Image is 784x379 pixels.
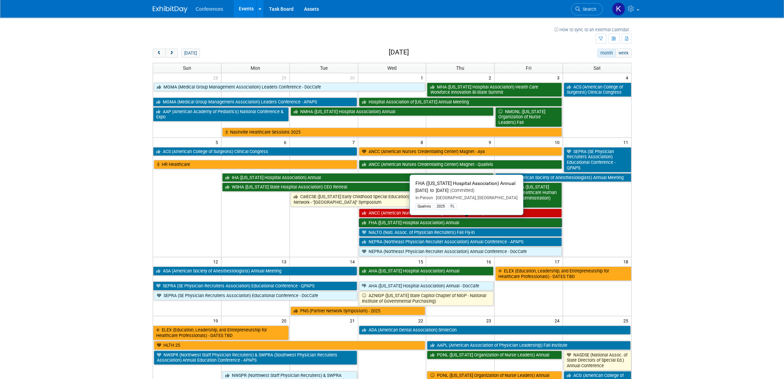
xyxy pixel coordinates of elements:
[387,65,397,71] span: Wed
[222,128,562,137] a: Nashville Healthcare Sessions 2025
[222,183,425,192] a: WSHA ([US_STATE] State Hospital Association) CEO Retreat
[526,65,531,71] span: Fri
[359,218,562,227] a: FHA ([US_STATE] Hospital Association) Annual
[181,49,200,58] button: [DATE]
[486,257,494,266] span: 16
[154,83,425,92] a: MGMA (Medical Group Management Association) Leaders Conference - DocCafe
[623,138,631,146] span: 11
[388,49,408,56] h2: [DATE]
[154,160,357,169] a: HR Healthcare
[154,341,425,350] a: HLTH 25
[495,173,631,182] a: ASA (American Society of Anesthesiologists) Annual Meeting
[153,281,357,290] a: SEPRA (SE Physician Recruiters Association) Educational Conference - QPAPS
[281,73,289,82] span: 29
[456,65,464,71] span: Thu
[488,73,494,82] span: 2
[417,257,426,266] span: 15
[420,73,426,82] span: 1
[359,326,631,335] a: ADA (American Dental Association) SmileCon
[196,6,223,12] span: Conferences
[448,188,474,193] span: (Committed)
[154,291,357,300] a: SEPRA (SE Physician Recruiters Association) Educational Conference - DocCafe
[554,138,563,146] span: 10
[290,107,494,116] a: NMHA ([US_STATE] Hospital Association) Annual
[564,351,631,370] a: NASDSE (National Assoc. of State Directors of Special Ed.) Annual Conference
[359,291,494,305] a: AZNIGP ([US_STATE] State Capitol Chapter of NIGP - National Institute of Governmental Purchasing)
[495,183,562,208] a: VaSHHRA ([US_STATE] Society for Healthcare Human Resources Administration) State Annual
[427,83,562,97] a: MHA ([US_STATE] Hospital Association) Health Care Workforce Innovation Bi-State Summit
[415,188,517,194] div: [DATE] to [DATE]
[359,98,562,107] a: Hospital Association of [US_STATE] Annual Meeting
[625,73,631,82] span: 4
[153,6,187,13] img: ExhibitDay
[420,138,426,146] span: 8
[488,138,494,146] span: 9
[448,203,457,210] div: FL
[349,257,358,266] span: 14
[153,107,289,121] a: AAP (American Academy of Pediatrics) National Conference & Expo
[612,2,625,16] img: Kelly Parker
[290,192,425,207] a: CalECSE ([US_STATE] Early Childhood Special Education) Network - "[GEOGRAPHIC_DATA]" Symposium
[349,316,358,325] span: 21
[556,73,563,82] span: 3
[290,306,425,315] a: PNS (Partner Network Symposium) - 2025
[564,147,631,172] a: SEPRA (SE Physician Recruiters Association) Educational Conference - QPAPS
[415,203,433,210] div: Qualivis
[183,65,191,71] span: Sun
[359,209,562,218] a: ANCC (American Nurses Credentialing Center) Magnet - Vaya
[623,316,631,325] span: 25
[417,316,426,325] span: 22
[564,83,631,97] a: ACS (American College of Surgeons) Clinical Congress
[153,98,357,107] a: MGMA (Medical Group Management Association) Leaders Conference - APAPS
[415,195,433,200] span: In-Person
[359,147,562,156] a: ANCC (American Nurses Credentialing Center) Magnet - Aya
[165,49,178,58] button: next
[435,203,447,210] div: 2025
[320,65,328,71] span: Tue
[153,326,289,340] a: ELEX (Education, Leadership, and Entrepreneurship for Healthcare Professionals) - DATES TBD
[427,351,562,360] a: PONL ([US_STATE] Organization of Nurse Leaders) Annual
[222,173,494,182] a: IHA ([US_STATE] Hospital Association) Annual
[554,27,632,32] a: How to sync to an external calendar...
[212,257,221,266] span: 12
[495,107,562,127] a: NMONL ([US_STATE] Organization of Nurse Leaders) Fall
[554,257,563,266] span: 17
[571,3,603,15] a: Search
[486,316,494,325] span: 23
[615,49,631,58] button: week
[359,247,562,256] a: NEPRA (Northeast Physician Recruiter Association) Annual Conference - DocCafe
[415,180,515,186] span: FHA ([US_STATE] Hospital Association) Annual
[427,341,630,350] a: AAPL (American Association of Physician Leadership) Fall Institute
[580,7,596,12] span: Search
[597,49,616,58] button: month
[153,49,166,58] button: prev
[352,138,358,146] span: 7
[153,267,357,276] a: ASA (American Society of Anesthesiologists) Annual Meeting
[281,316,289,325] span: 20
[251,65,260,71] span: Mon
[359,228,562,237] a: NALTO (Natl. Assoc. of Physician Recruiters) Fall Fly-in
[554,316,563,325] span: 24
[359,281,494,290] a: AHA ([US_STATE] Hospital Association) Annual - DocCafe
[359,160,562,169] a: ANCC (American Nurses Credentialing Center) Magnet - Qualivis
[593,65,601,71] span: Sat
[212,73,221,82] span: 28
[153,147,357,156] a: ACS (American College of Surgeons) Clinical Congress
[495,267,631,281] a: ELEX (Education, Leadership, and Entrepreneurship for Healthcare Professionals) - DATES TBD
[154,351,357,365] a: NWSPR (Northwest Staff Physician Recruiters) & SWPRA (Southwest Physician Recruiters Association)...
[359,237,562,246] a: NEPRA (Northeast Physician Recruiter Association) Annual Conference - APAPS
[281,257,289,266] span: 13
[212,316,221,325] span: 19
[359,267,494,276] a: AHA ([US_STATE] Hospital Association) Annual
[349,73,358,82] span: 30
[433,195,517,200] span: [GEOGRAPHIC_DATA], [GEOGRAPHIC_DATA]
[215,138,221,146] span: 5
[283,138,289,146] span: 6
[623,257,631,266] span: 18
